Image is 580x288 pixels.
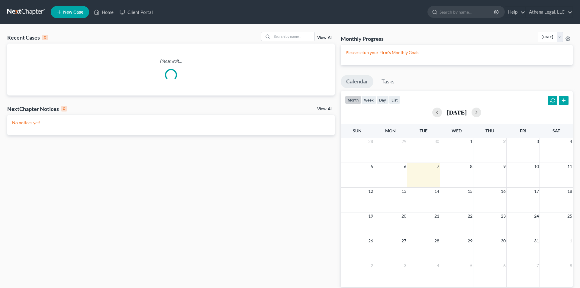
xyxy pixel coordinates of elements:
span: 29 [401,138,407,145]
span: 10 [533,163,540,170]
span: 18 [567,188,573,195]
span: 8 [469,163,473,170]
span: 4 [436,262,440,269]
span: 21 [434,212,440,220]
input: Search by name... [440,6,495,18]
span: 19 [368,212,374,220]
span: Fri [520,128,526,133]
span: 22 [467,212,473,220]
span: Thu [485,128,494,133]
span: 29 [467,237,473,244]
span: 13 [401,188,407,195]
span: 1 [469,138,473,145]
span: 6 [503,262,506,269]
span: 24 [533,212,540,220]
span: Mon [385,128,396,133]
span: 1 [569,237,573,244]
span: 5 [469,262,473,269]
a: View All [317,107,332,111]
span: Sat [553,128,560,133]
h2: [DATE] [447,109,467,115]
a: Client Portal [117,7,156,18]
span: 8 [569,262,573,269]
p: No notices yet! [12,120,330,126]
button: week [361,96,376,104]
span: 11 [567,163,573,170]
a: Help [505,7,525,18]
span: 7 [436,163,440,170]
a: Tasks [376,75,400,88]
div: 0 [42,35,48,40]
input: Search by name... [272,32,314,41]
span: New Case [63,10,83,15]
a: Home [91,7,117,18]
a: View All [317,36,332,40]
span: 9 [503,163,506,170]
span: 16 [500,188,506,195]
span: 14 [434,188,440,195]
div: Recent Cases [7,34,48,41]
span: 4 [569,138,573,145]
span: 15 [467,188,473,195]
button: list [389,96,400,104]
a: Calendar [341,75,373,88]
span: 6 [403,163,407,170]
span: 2 [370,262,374,269]
span: 31 [533,237,540,244]
span: 17 [533,188,540,195]
span: 3 [536,138,540,145]
button: day [376,96,389,104]
div: 0 [61,106,67,112]
span: 27 [401,237,407,244]
span: 28 [434,237,440,244]
span: Sun [353,128,362,133]
p: Please wait... [7,58,335,64]
span: 5 [370,163,374,170]
span: 30 [434,138,440,145]
span: 30 [500,237,506,244]
span: 7 [536,262,540,269]
p: Please setup your Firm's Monthly Goals [346,50,568,56]
span: 25 [567,212,573,220]
span: 26 [368,237,374,244]
span: Wed [452,128,462,133]
h3: Monthly Progress [341,35,384,42]
span: 12 [368,188,374,195]
span: 23 [500,212,506,220]
button: month [345,96,361,104]
span: Tue [420,128,427,133]
span: 3 [403,262,407,269]
span: 20 [401,212,407,220]
div: NextChapter Notices [7,105,67,112]
span: 28 [368,138,374,145]
a: Athena Legal, LLC [526,7,572,18]
span: 2 [503,138,506,145]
